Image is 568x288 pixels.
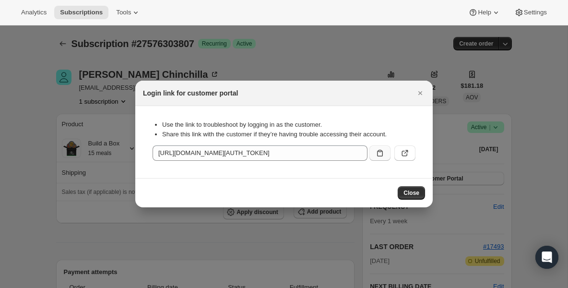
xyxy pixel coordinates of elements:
[162,130,415,139] li: Share this link with the customer if they’re having trouble accessing their account.
[54,6,108,19] button: Subscriptions
[478,9,491,16] span: Help
[462,6,506,19] button: Help
[509,6,553,19] button: Settings
[403,189,419,197] span: Close
[524,9,547,16] span: Settings
[143,88,238,98] h2: Login link for customer portal
[15,6,52,19] button: Analytics
[60,9,103,16] span: Subscriptions
[162,120,415,130] li: Use the link to troubleshoot by logging in as the customer.
[21,9,47,16] span: Analytics
[116,9,131,16] span: Tools
[535,246,558,269] div: Open Intercom Messenger
[398,186,425,200] button: Close
[414,86,427,100] button: Close
[110,6,146,19] button: Tools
